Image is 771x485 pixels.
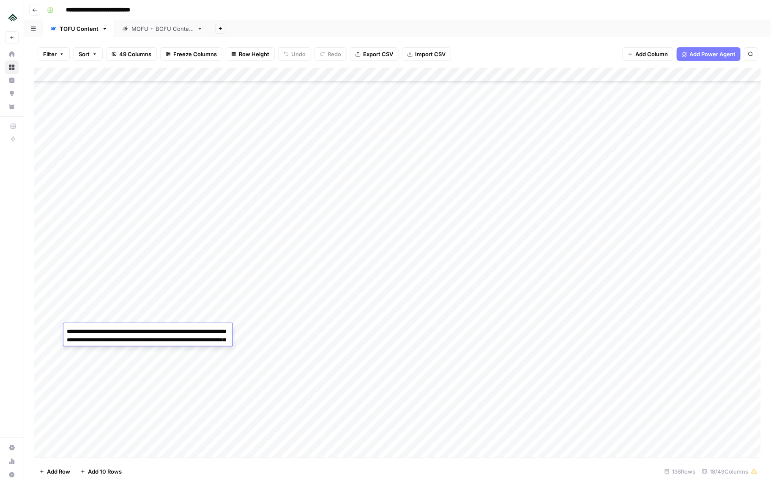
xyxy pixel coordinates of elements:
span: Filter [43,50,57,58]
span: 49 Columns [119,50,151,58]
a: Your Data [5,100,19,113]
a: Usage [5,455,19,468]
a: TOFU Content [43,20,115,37]
span: Freeze Columns [173,50,217,58]
button: Add Row [34,465,75,478]
button: 49 Columns [106,47,157,61]
div: 138 Rows [661,465,699,478]
span: Add 10 Rows [88,467,122,476]
button: Freeze Columns [160,47,222,61]
span: Redo [328,50,341,58]
button: Add Power Agent [677,47,741,61]
button: Undo [278,47,311,61]
button: Add 10 Rows [75,465,127,478]
button: Help + Support [5,468,19,482]
button: Redo [314,47,347,61]
span: Import CSV [415,50,446,58]
img: Uplisting Logo [5,10,20,25]
div: 18/49 Columns [699,465,761,478]
div: TOFU Content [60,25,98,33]
button: Row Height [226,47,275,61]
span: Export CSV [363,50,393,58]
a: Settings [5,441,19,455]
div: MOFU + BOFU Content [131,25,194,33]
button: Workspace: Uplisting [5,7,19,28]
span: Add Row [47,467,70,476]
span: Add Column [635,50,668,58]
button: Filter [38,47,70,61]
span: Add Power Agent [689,50,735,58]
a: MOFU + BOFU Content [115,20,210,37]
span: Row Height [239,50,269,58]
a: Browse [5,60,19,74]
a: Insights [5,74,19,87]
button: Sort [73,47,103,61]
span: Sort [79,50,90,58]
span: Undo [291,50,306,58]
a: Home [5,47,19,61]
button: Add Column [622,47,673,61]
button: Import CSV [402,47,451,61]
a: Opportunities [5,87,19,100]
button: Export CSV [350,47,399,61]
